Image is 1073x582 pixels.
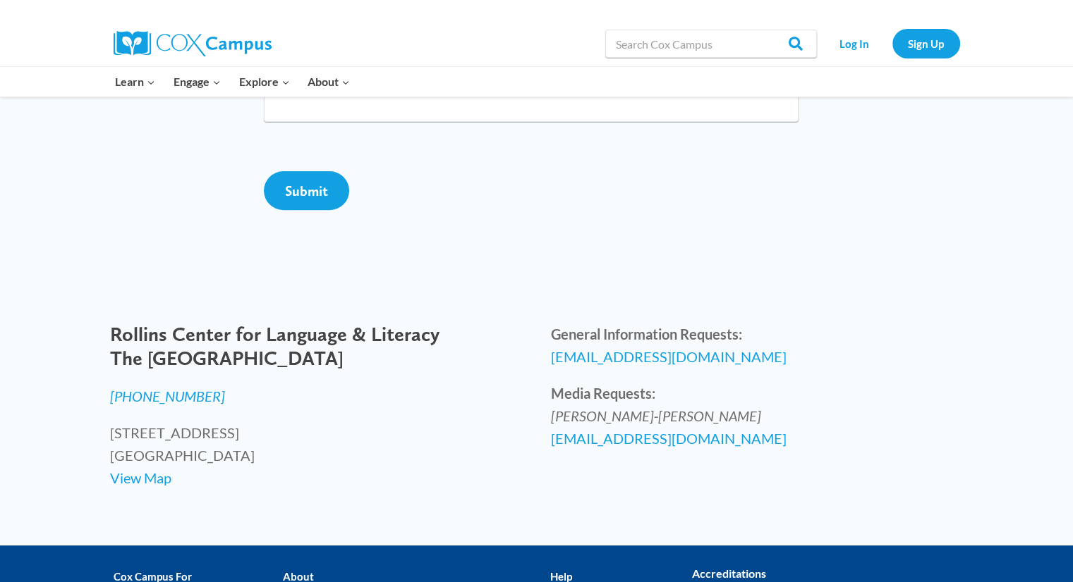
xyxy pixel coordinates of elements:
[114,31,272,56] img: Cox Campus
[824,29,960,58] nav: Secondary Navigation
[107,67,165,97] button: Child menu of Learn
[110,323,523,370] h2: Rollins Center for Language & Literacy The [GEOGRAPHIC_DATA]
[892,29,960,58] a: Sign Up
[230,67,299,97] button: Child menu of Explore
[824,29,885,58] a: Log In
[605,30,817,58] input: Search Cox Campus
[164,67,230,97] button: Child menu of Engage
[551,385,655,402] b: Media Requests:
[551,326,742,342] b: General Information Requests:
[110,469,171,486] a: View Map
[264,171,349,210] input: Submit
[110,421,523,489] p: [STREET_ADDRESS] [GEOGRAPHIC_DATA]
[107,67,359,97] nav: Primary Navigation
[298,67,359,97] button: Child menu of About
[110,388,225,404] a: Call Phone Number (404) 364-5326
[692,566,766,580] strong: Accreditations
[551,430,787,447] span: [EMAIL_ADDRESS][DOMAIN_NAME]
[551,348,787,365] span: [EMAIL_ADDRESS][DOMAIN_NAME]
[551,407,762,424] cite: [PERSON_NAME]‑[PERSON_NAME]​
